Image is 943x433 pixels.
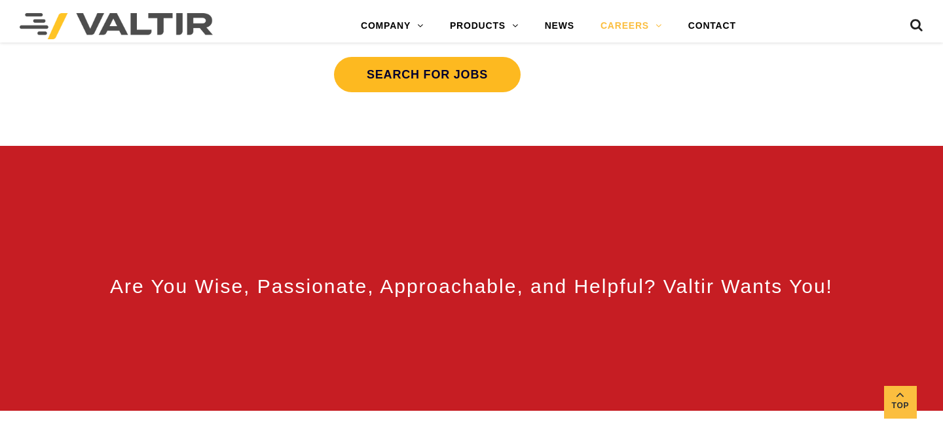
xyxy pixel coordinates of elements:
[675,13,749,39] a: CONTACT
[884,386,917,419] a: Top
[334,57,521,92] a: Search for jobs
[20,13,213,39] img: Valtir
[437,13,532,39] a: PRODUCTS
[532,13,587,39] a: NEWS
[110,275,833,297] span: Are You Wise, Passionate, Approachable, and Helpful? Valtir Wants You!
[587,13,675,39] a: CAREERS
[884,399,917,414] span: Top
[348,13,437,39] a: COMPANY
